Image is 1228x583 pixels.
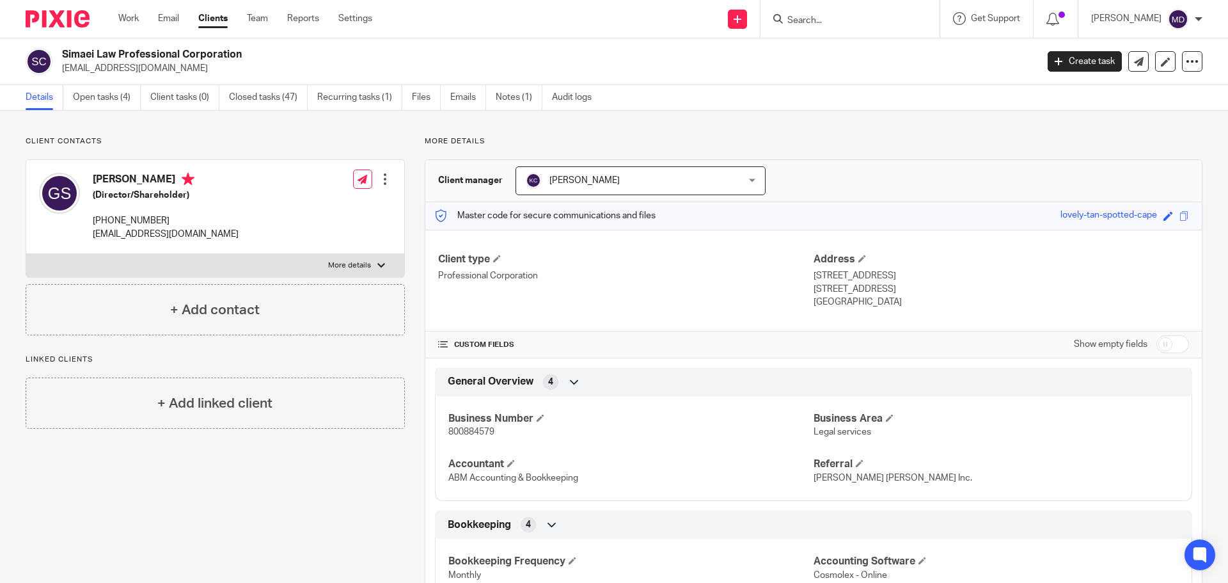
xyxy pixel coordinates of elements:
[1060,209,1157,223] div: lovely-tan-spotted-cape
[412,85,441,110] a: Files
[814,458,1179,471] h4: Referral
[26,10,90,28] img: Pixie
[448,458,814,471] h4: Accountant
[448,412,814,426] h4: Business Number
[182,173,194,186] i: Primary
[150,85,219,110] a: Client tasks (0)
[448,375,533,388] span: General Overview
[438,174,503,187] h3: Client manager
[786,15,901,27] input: Search
[448,555,814,568] h4: Bookkeeping Frequency
[448,427,494,436] span: 800884579
[448,474,578,483] span: ABM Accounting & Bookkeeping
[93,228,239,241] p: [EMAIL_ADDRESS][DOMAIN_NAME]
[39,173,80,214] img: svg%3E
[26,136,405,147] p: Client contacts
[971,14,1020,23] span: Get Support
[496,85,542,110] a: Notes (1)
[450,85,486,110] a: Emails
[526,518,531,531] span: 4
[438,269,814,282] p: Professional Corporation
[93,214,239,227] p: [PHONE_NUMBER]
[93,189,239,202] h5: (Director/Shareholder)
[198,12,228,25] a: Clients
[229,85,308,110] a: Closed tasks (47)
[814,474,972,483] span: [PERSON_NAME] [PERSON_NAME] Inc.
[548,376,553,388] span: 4
[170,300,260,320] h4: + Add contact
[247,12,268,25] a: Team
[1074,338,1147,351] label: Show empty fields
[549,176,620,185] span: [PERSON_NAME]
[287,12,319,25] a: Reports
[62,62,1028,75] p: [EMAIL_ADDRESS][DOMAIN_NAME]
[118,12,139,25] a: Work
[338,12,372,25] a: Settings
[93,173,239,189] h4: [PERSON_NAME]
[73,85,141,110] a: Open tasks (4)
[438,340,814,350] h4: CUSTOM FIELDS
[317,85,402,110] a: Recurring tasks (1)
[814,253,1189,266] h4: Address
[158,12,179,25] a: Email
[814,427,871,436] span: Legal services
[1091,12,1161,25] p: [PERSON_NAME]
[814,269,1189,282] p: [STREET_ADDRESS]
[448,571,481,580] span: Monthly
[62,48,835,61] h2: Simaei Law Professional Corporation
[814,571,887,580] span: Cosmolex - Online
[526,173,541,188] img: svg%3E
[448,518,511,532] span: Bookkeeping
[26,85,63,110] a: Details
[425,136,1202,147] p: More details
[814,283,1189,296] p: [STREET_ADDRESS]
[1048,51,1122,72] a: Create task
[328,260,371,271] p: More details
[435,209,656,222] p: Master code for secure communications and files
[552,85,601,110] a: Audit logs
[814,296,1189,308] p: [GEOGRAPHIC_DATA]
[438,253,814,266] h4: Client type
[814,555,1179,568] h4: Accounting Software
[814,412,1179,426] h4: Business Area
[157,394,272,413] h4: + Add linked client
[26,48,52,75] img: svg%3E
[26,355,405,365] p: Linked clients
[1168,9,1188,29] img: svg%3E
